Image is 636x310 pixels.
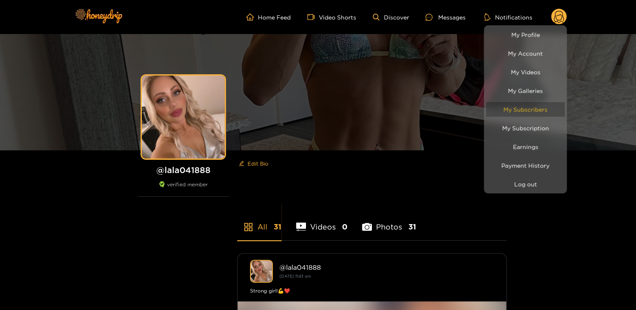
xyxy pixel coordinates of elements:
[486,83,565,98] a: My Galleries
[486,102,565,117] a: My Subscribers
[486,177,565,191] button: Log out
[486,139,565,154] a: Earnings
[486,158,565,173] a: Payment History
[486,27,565,42] a: My Profile
[486,65,565,79] a: My Videos
[486,121,565,135] a: My Subscription
[486,46,565,61] a: My Account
